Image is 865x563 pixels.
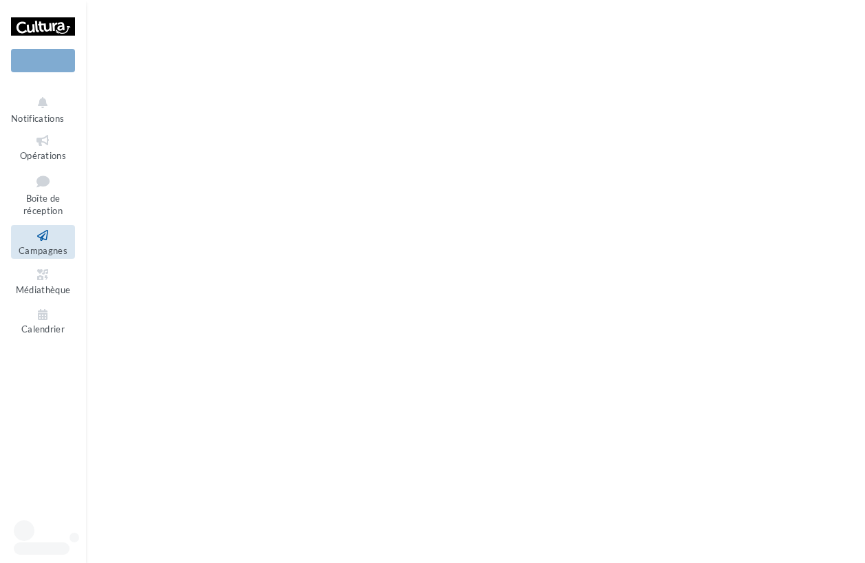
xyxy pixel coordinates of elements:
div: Nouvelle campagne [11,49,75,72]
span: Médiathèque [16,284,71,295]
span: Notifications [11,113,64,124]
a: Calendrier [11,304,75,338]
span: Opérations [20,150,66,161]
span: Calendrier [21,324,65,335]
span: Boîte de réception [23,193,63,217]
a: Médiathèque [11,264,75,298]
span: Campagnes [19,245,67,256]
a: Boîte de réception [11,169,75,220]
a: Opérations [11,130,75,164]
a: Campagnes [11,225,75,259]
